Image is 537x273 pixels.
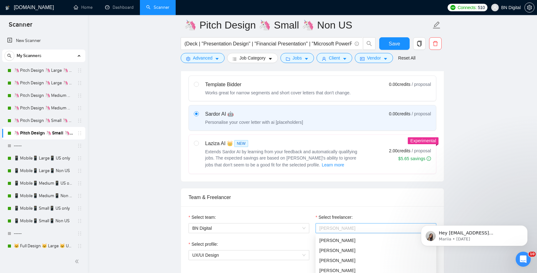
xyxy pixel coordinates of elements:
[322,56,326,61] span: user
[4,20,37,33] span: Scanner
[14,127,73,139] a: 🦄 Pitch Design 🦄 Small 🦄 Non US
[4,51,14,61] button: search
[192,253,219,258] span: UX/UI Design
[215,56,219,61] span: caret-down
[524,3,534,13] button: setting
[184,17,431,33] input: Scanner name...
[77,81,82,86] span: holder
[450,5,455,10] img: upwork-logo.png
[205,119,303,125] div: Personalise your cover letter with ai [placeholders]
[191,241,218,248] span: Select profile:
[433,21,441,29] span: edit
[77,168,82,173] span: holder
[363,37,375,50] button: search
[427,156,431,161] span: info-circle
[75,258,81,265] span: double-left
[493,5,497,10] span: user
[410,138,436,143] span: Experimental
[14,102,73,114] a: 🦄 Pitch Design 🦄 Medium 🦄 Non US
[189,214,216,221] label: Select team:
[516,252,531,267] iframe: Intercom live chat
[146,5,169,10] a: searchScanner
[5,54,14,58] span: search
[383,56,388,61] span: caret-down
[14,240,73,252] a: 🐱 Full Design 🐱 Large 🐱 US Only
[398,55,415,61] a: Reset All
[14,177,73,190] a: 📱 Mobile📱 Medium📱 US only
[389,147,410,154] span: 2.00 credits
[379,37,410,50] button: Save
[319,248,355,253] span: [PERSON_NAME]
[389,81,410,88] span: 0.00 credits
[367,55,381,61] span: Vendor
[232,56,237,61] span: bars
[429,41,441,46] span: delete
[181,53,225,63] button: settingAdvancedcaret-down
[77,206,82,211] span: holder
[412,148,431,154] span: / proposal
[268,56,273,61] span: caret-down
[14,77,73,89] a: 🦄 Pitch Design 🦄 Large 🦄 Non US
[389,40,400,48] span: Save
[105,5,134,10] a: dashboardDashboard
[319,238,355,243] span: [PERSON_NAME]
[5,3,10,13] img: logo
[184,40,352,48] input: Search Freelance Jobs...
[227,140,233,147] span: 👑
[389,110,410,117] span: 0.00 credits
[322,161,344,168] span: Learn more
[329,55,340,61] span: Client
[304,56,309,61] span: caret-down
[234,140,248,147] span: NEW
[77,118,82,123] span: holder
[239,55,265,61] span: Job Category
[14,227,73,240] a: -----
[77,181,82,186] span: holder
[205,81,351,88] div: Template Bidder
[14,139,73,152] a: -----
[286,56,290,61] span: folder
[14,114,73,127] a: 🦄 Pitch Design 🦄 Small 🦄 US Only
[77,244,82,249] span: holder
[398,155,431,162] div: $5.65 savings
[412,212,537,256] iframe: Intercom notifications message
[525,5,534,10] span: setting
[363,41,375,46] span: search
[192,223,306,233] span: BN Digital
[227,53,278,63] button: barsJob Categorycaret-down
[316,53,352,63] button: userClientcaret-down
[412,111,431,117] span: / proposal
[205,149,357,167] span: Extends Sardor AI by learning from your feedback and automatically qualifying jobs. The expected ...
[429,37,442,50] button: delete
[77,231,82,236] span: holder
[14,190,73,202] a: 📱 Mobile📱 Medium📱 Non US
[205,110,303,118] div: Sardor AI 🤖
[14,64,73,77] a: 🦄 Pitch Design 🦄 Large 🦄 US Only
[77,218,82,223] span: holder
[77,156,82,161] span: holder
[478,4,485,11] span: 510
[529,252,536,257] span: 10
[355,53,393,63] button: idcardVendorcaret-down
[74,5,93,10] a: homeHome
[77,143,82,148] span: holder
[293,55,302,61] span: Jobs
[14,202,73,215] a: 📱 Mobile📱 Small📱 US only
[355,42,359,46] span: info-circle
[343,56,347,61] span: caret-down
[14,215,73,227] a: 📱 Mobile📱 Small📱 Non US
[205,140,362,147] div: Laziza AI
[2,34,85,47] li: New Scanner
[193,55,212,61] span: Advanced
[413,37,426,50] button: copy
[319,226,355,231] span: [PERSON_NAME]
[319,258,355,263] span: [PERSON_NAME]
[322,161,345,169] button: Laziza AI NEWExtends Sardor AI by learning from your feedback and automatically qualifying jobs. ...
[186,56,190,61] span: setting
[77,93,82,98] span: holder
[14,89,73,102] a: 🦄 Pitch Design 🦄 Medium 🦄 US Only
